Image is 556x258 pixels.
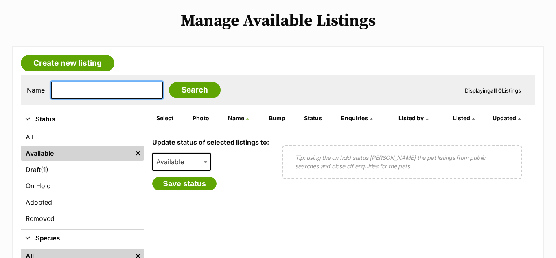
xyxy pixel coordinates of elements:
th: Select [153,112,188,125]
span: Updated [493,115,516,121]
a: Available [21,146,132,161]
button: Status [21,114,144,125]
a: Create new listing [21,55,114,71]
label: Update status of selected listings to: [152,138,269,146]
input: Search [169,82,221,98]
span: Name [228,115,244,121]
a: Adopted [21,195,144,209]
div: Status [21,128,144,229]
a: All [21,130,144,144]
a: Listed by [398,115,428,121]
a: Enquiries [341,115,372,121]
button: Species [21,233,144,244]
th: Photo [189,112,224,125]
span: Listed [453,115,470,121]
span: translation missing: en.admin.listings.index.attributes.enquiries [341,115,368,121]
span: Available [153,156,192,168]
button: Save status [152,177,217,191]
label: Name [27,86,45,94]
th: Bump [266,112,300,125]
span: Listed by [398,115,424,121]
a: Remove filter [132,146,144,161]
span: (1) [41,165,48,174]
th: Status [301,112,337,125]
a: Listed [453,115,475,121]
a: Updated [493,115,521,121]
span: Displaying Listings [465,87,521,94]
p: Tip: using the on hold status [PERSON_NAME] the pet listings from public searches and close off e... [295,153,509,170]
a: Name [228,115,249,121]
strong: all 0 [490,87,502,94]
a: Draft [21,162,144,177]
a: On Hold [21,179,144,193]
span: Available [152,153,211,171]
a: Removed [21,211,144,226]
